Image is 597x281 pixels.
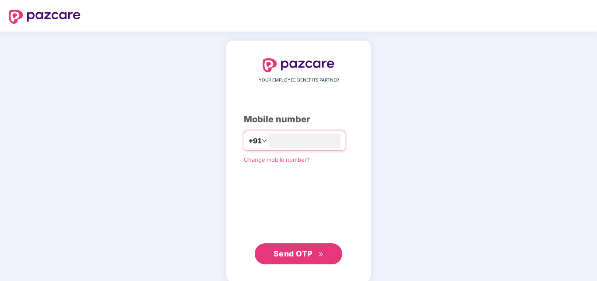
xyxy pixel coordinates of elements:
[9,10,81,24] img: logo
[318,252,324,257] span: double-right
[259,77,339,84] span: YOUR EMPLOYEE BENEFITS PARTNER
[262,138,267,143] span: down
[255,243,342,264] button: Send OTPdouble-right
[263,58,334,72] img: logo
[244,156,310,163] a: Change mobile number?
[244,113,353,126] div: Mobile number
[249,135,262,146] span: +91
[274,249,313,258] span: Send OTP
